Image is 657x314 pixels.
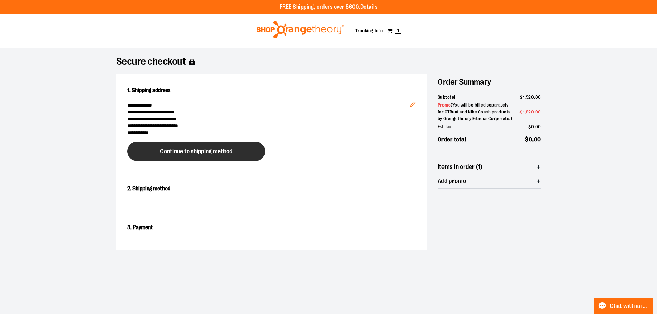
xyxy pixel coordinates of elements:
img: Shop Orangetheory [256,21,345,38]
h1: Secure checkout [116,59,541,65]
span: . [534,109,535,114]
button: Chat with an Expert [594,298,653,314]
span: 1 [523,109,525,114]
span: 1 [523,94,525,100]
span: Subtotal [438,94,455,101]
span: , [525,109,526,114]
span: $ [520,109,523,114]
span: $ [520,94,523,100]
span: 920 [526,94,534,100]
span: , [525,94,526,100]
span: . [534,94,535,100]
span: 00 [535,109,541,114]
p: FREE Shipping, orders over $600. [280,3,378,11]
span: - [519,109,541,115]
a: Tracking Info [355,28,383,33]
span: Order total [438,135,466,144]
span: ( You will be billed separately for OTBeat and Nike Coach products by Orangetheory Fitness Corpor... [438,102,512,121]
span: . [534,124,535,129]
span: $ [528,124,531,129]
span: Chat with an Expert [610,303,649,310]
button: Continue to shipping method [127,142,265,161]
button: Items in order (1) [438,160,541,174]
span: $ [525,136,529,143]
span: 920 [526,109,534,114]
h2: 3. Payment [127,222,416,233]
span: . [532,136,534,143]
a: Details [360,4,378,10]
span: 00 [535,94,541,100]
button: Add promo [438,174,541,188]
span: 00 [535,124,541,129]
h2: 2. Shipping method [127,183,416,194]
span: Items in order (1) [438,164,483,170]
h2: Order Summary [438,74,541,90]
span: 0 [529,136,532,143]
span: Est Tax [438,123,451,130]
span: Add promo [438,178,466,184]
h2: 1. Shipping address [127,85,416,96]
button: Edit [405,91,421,115]
span: 00 [534,136,541,143]
span: Promo [438,102,451,108]
span: 0 [531,124,534,129]
span: 1 [395,27,401,34]
span: Continue to shipping method [160,148,232,155]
